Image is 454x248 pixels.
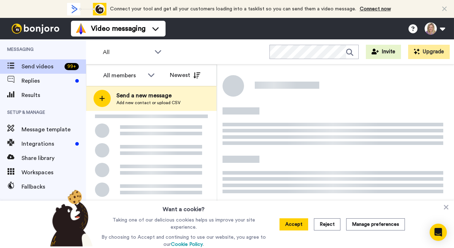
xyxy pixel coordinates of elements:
img: bear-with-cookie.png [44,189,97,247]
button: Newest [164,68,206,82]
img: bj-logo-header-white.svg [9,24,62,34]
span: Share library [21,154,86,162]
button: Accept [279,218,308,230]
span: All [103,48,151,57]
div: Open Intercom Messenger [430,224,447,241]
span: Message template [21,125,86,134]
span: Add new contact or upload CSV [116,100,181,106]
h3: Want a cookie? [163,201,205,214]
div: animation [67,3,106,15]
button: Upgrade [408,45,450,59]
span: Workspaces [21,168,86,177]
span: Fallbacks [21,183,86,191]
span: Connect your tool and get all your customers loading into a tasklist so you can send them a video... [110,6,356,11]
button: Manage preferences [346,218,405,230]
div: All members [103,71,144,80]
a: Cookie Policy [171,242,203,247]
button: Reject [314,218,340,230]
a: Connect now [360,6,391,11]
span: Replies [21,77,72,85]
div: 99 + [64,63,79,70]
span: Video messaging [91,24,145,34]
span: Integrations [21,140,72,148]
button: Invite [366,45,401,59]
span: Send a new message [116,91,181,100]
span: Results [21,91,86,99]
p: Taking one of our delicious cookies helps us improve your site experience. [100,217,268,231]
p: By choosing to Accept and continuing to use our website, you agree to our . [100,234,268,248]
img: vm-color.svg [75,23,87,34]
span: Send videos [21,62,62,71]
